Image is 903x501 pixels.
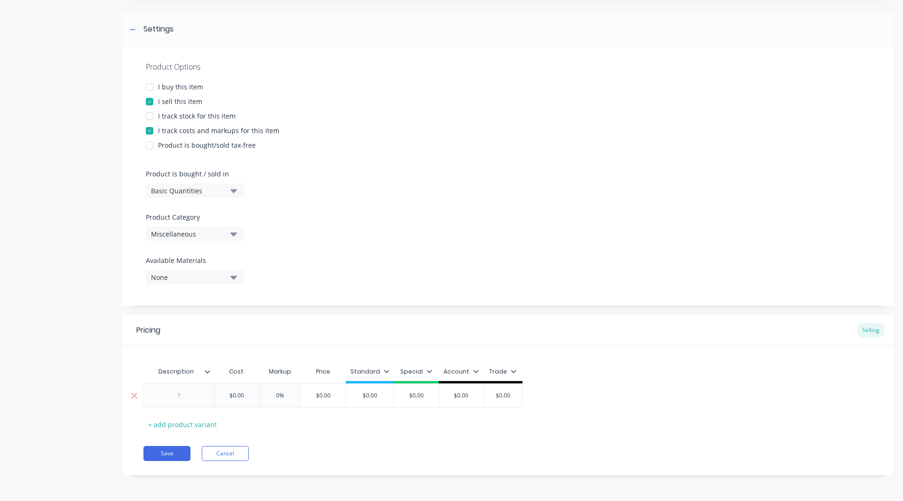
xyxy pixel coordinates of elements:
[489,367,516,376] div: Trade
[146,227,245,241] button: Miscellaneous
[143,383,523,408] div: $0.000%$0.00$0.00$0.00$0.00$0.00
[158,111,236,121] div: I track stock for this item
[146,183,245,198] button: Basic Quantities
[146,270,245,284] button: None
[158,82,203,92] div: I buy this item
[158,96,202,106] div: I sell this item
[146,169,240,179] label: Product is bought / sold in
[257,384,304,407] div: 0%
[143,360,208,383] div: Description
[213,384,260,407] div: $0.00
[146,61,870,72] div: Product Options
[857,323,884,337] div: Selling
[350,367,389,376] div: Standard
[151,229,226,239] div: Miscellaneous
[301,362,346,381] div: Price
[146,212,240,222] label: Product Category
[158,126,279,135] div: I track costs and markups for this item
[214,362,259,381] div: Cost
[438,384,485,407] div: $0.00
[158,140,256,150] div: Product is bought/sold tax-free
[202,446,249,461] button: Cancel
[146,255,245,265] label: Available Materials
[444,367,479,376] div: Account
[400,367,432,376] div: Special
[300,384,347,407] div: $0.00
[143,362,214,381] div: Description
[479,384,526,407] div: $0.00
[393,384,440,407] div: $0.00
[259,362,301,381] div: Markup
[143,417,222,432] div: + add product variant
[143,446,190,461] button: Save
[151,272,226,282] div: None
[346,384,394,407] div: $0.00
[151,186,226,196] div: Basic Quantities
[143,24,174,35] div: Settings
[136,325,160,336] div: Pricing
